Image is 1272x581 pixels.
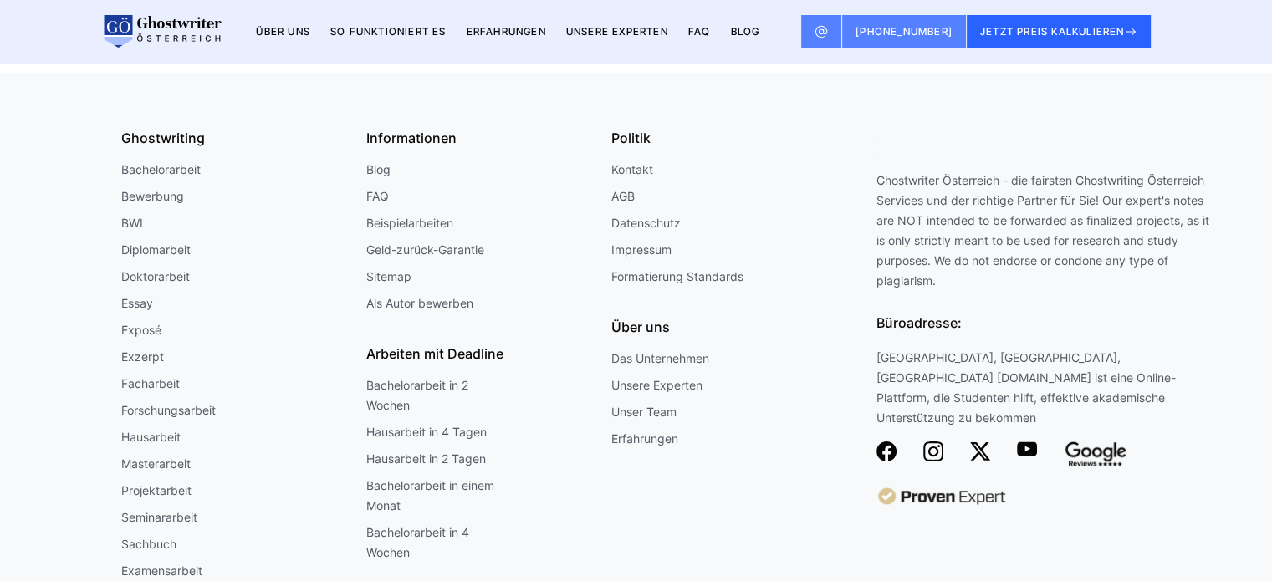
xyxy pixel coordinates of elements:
[121,374,180,394] a: Facharbeit
[1064,441,1126,466] img: white
[611,402,677,422] a: Unser Team
[876,487,1006,506] img: image 29 (2)
[611,213,681,233] a: Datenschutz
[121,320,161,340] a: Exposé
[121,454,191,474] a: Masterarbeit
[366,476,500,516] a: Bachelorarbeit in einem Monat
[611,160,653,180] a: Kontakt
[611,267,743,287] a: Formatierung Standards
[366,449,486,469] a: Hausarbeit in 2 Tagen
[611,349,709,369] a: Das Unternehmen
[970,441,990,461] img: Social Networks (7)
[121,400,216,420] a: Forschungsarbeit
[923,441,943,461] img: Group (11)
[856,25,953,38] span: [PHONE_NUMBER]
[688,25,711,38] a: FAQ
[121,213,146,233] a: BWL
[121,347,164,367] a: Exzerpt
[366,160,391,180] a: Blog
[730,25,759,38] a: BLOG
[121,561,202,581] a: Examensarbeit
[121,534,176,554] a: Sachbuch
[366,186,389,206] a: FAQ
[815,25,828,38] img: Email
[121,507,197,527] a: Seminararbeit
[967,15,1152,48] button: JETZT PREIS KALKULIEREN
[366,342,598,365] div: Arbeiten mit Deadline
[366,422,487,442] a: Hausarbeit in 4 Tagen
[611,375,702,395] a: Unsere Experten
[611,186,635,206] a: AGB
[1017,441,1037,456] img: Lozenge (1)
[366,213,453,233] a: Beispielarbeiten
[366,293,473,313] a: Als Autor bewerben
[467,25,546,38] a: Erfahrungen
[876,171,1211,441] div: Ghostwriter Österreich - die fairsten Ghostwriting Österreich Services und der richtige Partner f...
[366,375,500,415] a: Bachelorarbeit in 2 Wochen
[121,240,191,260] a: Diplomarbeit
[611,315,843,339] div: Über uns
[876,138,877,139] img: logo-footer
[121,126,353,150] div: Ghostwriting
[121,427,181,447] a: Hausarbeit
[366,522,500,563] a: Bachelorarbeit in 4 Wochen
[366,267,411,287] a: Sitemap
[121,293,153,313] a: Essay
[611,240,672,260] a: Impressum
[566,25,668,38] a: Unsere Experten
[611,429,678,449] a: Erfahrungen
[121,186,184,206] a: Bewerbung
[101,15,222,48] img: logo wirschreiben
[366,126,598,150] div: Informationen
[121,160,201,180] a: Bachelorarbeit
[876,156,877,157] img: dmca
[842,15,967,48] a: [PHONE_NUMBER]
[611,126,843,150] div: Politik
[876,291,1211,348] div: Büroadresse:
[330,25,447,38] a: So funktioniert es
[256,25,310,38] a: Über uns
[121,267,190,287] a: Doktorarbeit
[121,481,192,501] a: Projektarbeit
[876,441,897,461] img: Social Networks (6)
[366,240,484,260] a: Geld-zurück-Garantie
